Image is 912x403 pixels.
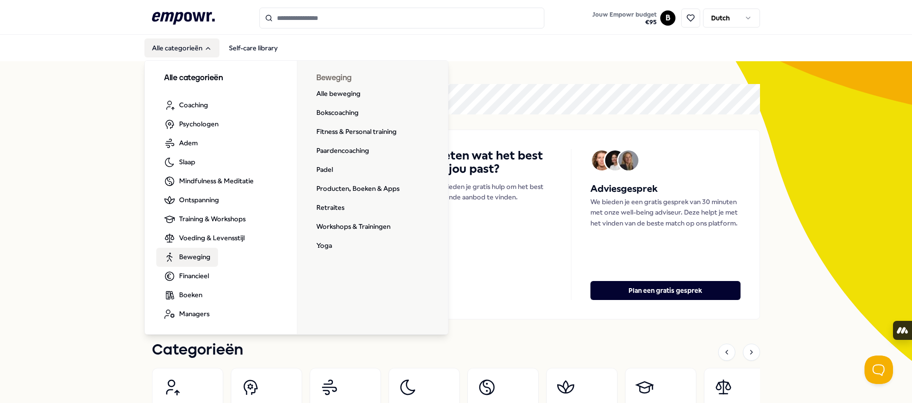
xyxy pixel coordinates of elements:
[309,84,368,103] a: Alle beweging
[152,338,243,362] h1: Categorieën
[432,149,552,176] h4: Weten wat het best bij jou past?
[179,138,198,148] span: Adem
[259,8,544,28] input: Search for products, categories or subcategories
[179,157,195,167] span: Slaap
[179,119,218,129] span: Psychologen
[156,96,216,115] a: Coaching
[179,290,202,300] span: Boeken
[589,8,660,28] a: Jouw Empowr budget€95
[432,181,552,203] p: We bieden je gratis hulp om het best passende aanbod te vinden.
[864,356,893,384] iframe: Help Scout Beacon - Open
[156,248,218,267] a: Beweging
[179,233,245,243] span: Voeding & Levensstijl
[156,191,227,210] a: Ontspanning
[590,197,741,228] p: We bieden je een gratis gesprek van 30 minuten met onze well-being adviseur. Deze helpt je met he...
[156,172,261,191] a: Mindfulness & Meditatie
[221,38,285,57] a: Self-care library
[590,281,741,300] button: Plan een gratis gesprek
[156,134,205,153] a: Adem
[309,179,407,198] a: Producten, Boeken & Apps
[590,181,741,197] h5: Adviesgesprek
[179,100,208,110] span: Coaching
[179,214,246,224] span: Training & Workshops
[309,122,404,141] a: Fitness & Personal training
[309,141,377,160] a: Paardencoaching
[179,252,210,262] span: Beweging
[156,305,217,324] a: Managers
[316,72,430,84] h3: Beweging
[179,309,209,319] span: Managers
[309,217,398,236] a: Workshops & Trainingen
[156,267,217,286] a: Financieel
[309,160,341,179] a: Padel
[156,210,253,229] a: Training & Workshops
[156,115,226,134] a: Psychologen
[605,150,625,170] img: Avatar
[592,150,612,170] img: Avatar
[145,61,449,335] div: Alle categorieën
[156,153,203,172] a: Slaap
[618,150,638,170] img: Avatar
[144,38,219,57] button: Alle categorieën
[309,236,340,255] a: Yoga
[309,198,352,217] a: Retraites
[590,9,658,28] button: Jouw Empowr budget€95
[592,19,656,26] span: € 95
[156,286,210,305] a: Boeken
[156,229,252,248] a: Voeding & Levensstijl
[179,271,209,281] span: Financieel
[660,10,675,26] button: B
[179,176,254,186] span: Mindfulness & Meditatie
[309,103,366,122] a: Bokscoaching
[164,72,278,84] h3: Alle categorieën
[179,195,219,205] span: Ontspanning
[592,11,656,19] span: Jouw Empowr budget
[144,38,285,57] nav: Main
